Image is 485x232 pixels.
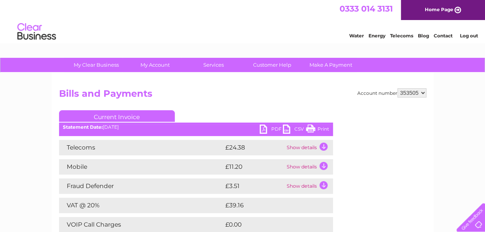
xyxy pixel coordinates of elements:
[123,58,187,72] a: My Account
[357,88,426,98] div: Account number
[285,159,333,175] td: Show details
[260,124,283,136] a: PDF
[434,33,453,39] a: Contact
[340,4,393,13] a: 0333 014 3131
[240,58,304,72] a: Customer Help
[59,178,223,194] td: Fraud Defender
[59,140,223,155] td: Telecoms
[59,159,223,175] td: Mobile
[223,159,285,175] td: £11.20
[182,58,245,72] a: Services
[390,33,413,39] a: Telecoms
[223,198,317,213] td: £39.16
[64,58,128,72] a: My Clear Business
[223,178,285,194] td: £3.51
[349,33,364,39] a: Water
[306,124,329,136] a: Print
[460,33,478,39] a: Log out
[59,198,223,213] td: VAT @ 20%
[285,178,333,194] td: Show details
[17,20,56,44] img: logo.png
[283,124,306,136] a: CSV
[223,140,285,155] td: £24.38
[63,124,103,130] b: Statement Date:
[285,140,333,155] td: Show details
[368,33,385,39] a: Energy
[299,58,363,72] a: Make A Payment
[59,124,333,130] div: [DATE]
[59,110,175,122] a: Current Invoice
[61,4,425,37] div: Clear Business is a trading name of Verastar Limited (registered in [GEOGRAPHIC_DATA] No. 3667643...
[418,33,429,39] a: Blog
[59,88,426,103] h2: Bills and Payments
